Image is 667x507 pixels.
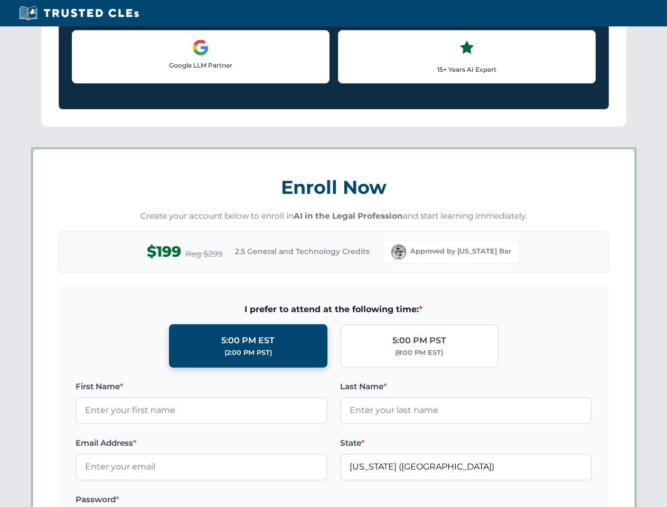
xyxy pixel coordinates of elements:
div: 5:00 PM EST [221,334,275,348]
span: 2.5 General and Technology Credits [235,246,370,257]
img: Florida Bar [391,245,406,259]
span: Approved by [US_STATE] Bar [410,246,511,257]
input: Florida (FL) [340,454,592,480]
div: (2:00 PM PST) [224,348,272,358]
span: I prefer to attend at the following time: [76,303,592,316]
p: 15+ Years AI Expert [347,64,587,74]
strong: AI in the Legal Profession [294,211,403,221]
span: $199 [147,240,181,264]
label: First Name [76,380,327,393]
input: Enter your email [76,454,327,480]
h3: Enroll Now [59,171,609,204]
span: Reg $299 [185,248,222,260]
div: (8:00 PM EST) [395,348,443,358]
label: Email Address [76,437,327,449]
input: Enter your last name [340,397,592,424]
label: State [340,437,592,449]
p: Google LLM Partner [81,60,321,70]
img: Trusted CLEs [16,5,142,21]
p: Create your account below to enroll in and start learning immediately. [59,210,609,222]
label: Password [76,493,327,506]
input: Enter your first name [76,397,327,424]
div: 5:00 PM PST [392,334,446,348]
label: Last Name [340,380,592,393]
img: Google [192,39,209,56]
